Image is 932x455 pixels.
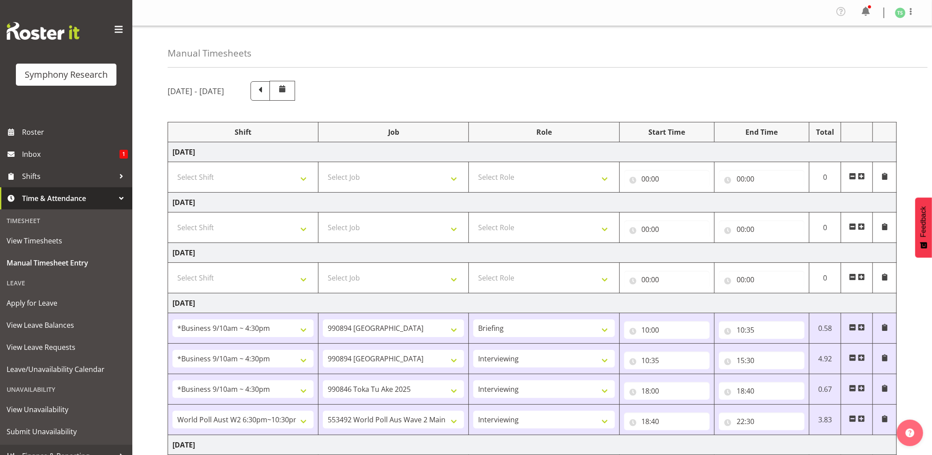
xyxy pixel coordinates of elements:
td: 0.58 [809,313,841,344]
td: 0 [809,212,841,243]
div: End Time [719,127,805,137]
span: Roster [22,125,128,139]
td: 0 [809,263,841,293]
span: Time & Attendance [22,192,115,205]
div: Start Time [624,127,710,137]
input: Click to select... [624,271,710,288]
td: [DATE] [168,243,897,263]
td: [DATE] [168,193,897,212]
td: [DATE] [168,293,897,313]
td: [DATE] [168,142,897,162]
input: Click to select... [719,382,805,400]
img: help-xxl-2.png [906,428,914,437]
span: Apply for Leave [7,296,126,310]
input: Click to select... [719,220,805,238]
a: Apply for Leave [2,292,130,314]
div: Symphony Research [25,68,108,81]
img: Rosterit website logo [7,22,79,40]
img: tanya-stebbing1954.jpg [895,8,906,18]
span: 1 [120,150,128,159]
input: Click to select... [624,170,710,188]
div: Total [814,127,836,137]
input: Click to select... [719,352,805,369]
h5: [DATE] - [DATE] [168,86,224,96]
a: Manual Timesheet Entry [2,252,130,274]
h4: Manual Timesheets [168,48,251,58]
div: Job [323,127,464,137]
button: Feedback - Show survey [915,197,932,258]
span: Leave/Unavailability Calendar [7,363,126,376]
input: Click to select... [624,382,710,400]
td: 4.92 [809,344,841,374]
input: Click to select... [719,321,805,339]
span: View Leave Requests [7,341,126,354]
td: 0.67 [809,374,841,405]
a: View Unavailability [2,398,130,421]
a: View Leave Balances [2,314,130,336]
span: Manual Timesheet Entry [7,256,126,269]
div: Role [473,127,614,137]
a: Submit Unavailability [2,421,130,443]
span: Shifts [22,170,115,183]
a: View Timesheets [2,230,130,252]
input: Click to select... [719,271,805,288]
span: Inbox [22,148,120,161]
span: View Unavailability [7,403,126,416]
input: Click to select... [624,352,710,369]
input: Click to select... [719,413,805,430]
span: Feedback [920,206,928,237]
div: Leave [2,274,130,292]
input: Click to select... [624,321,710,339]
span: Submit Unavailability [7,425,126,438]
input: Click to select... [719,170,805,188]
input: Click to select... [624,413,710,430]
a: View Leave Requests [2,336,130,358]
td: [DATE] [168,435,897,455]
td: 3.83 [809,405,841,435]
div: Shift [172,127,314,137]
div: Timesheet [2,212,130,230]
input: Click to select... [624,220,710,238]
span: View Leave Balances [7,318,126,332]
span: View Timesheets [7,234,126,247]
a: Leave/Unavailability Calendar [2,358,130,380]
td: 0 [809,162,841,193]
div: Unavailability [2,380,130,398]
